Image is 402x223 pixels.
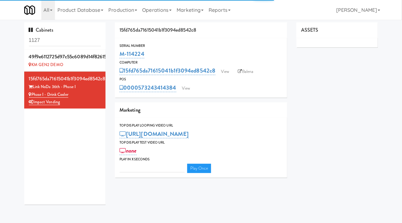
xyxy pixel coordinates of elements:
a: Impact Vending [29,99,60,105]
span: ASSETS [301,26,318,33]
a: Phase I - Drink Cooler [29,91,68,98]
a: Play Once [187,164,211,173]
div: Computer [120,60,282,66]
div: Play in X seconds [120,156,282,163]
div: 49f9e6112725d97c55c6089d14f82615 [29,52,101,61]
a: 15fd765da71615041b1f3094ed8542c8 [120,66,215,75]
div: Top Display Test Video Url [120,140,282,146]
li: 15fd765da71615041b1f3094ed8542c8Link NoDa 36th - Phase I Phase I - Drink CoolerImpact Vending [24,72,106,109]
img: Micromart [24,5,35,16]
a: [URL][DOMAIN_NAME] [120,130,189,138]
a: View [218,67,232,76]
a: 0000573243414384 [120,83,176,92]
a: Balena [235,67,257,76]
div: 15fd765da71615041b1f3094ed8542c8 [29,74,101,83]
a: KM GEN2 DEMO [29,62,63,68]
a: none [120,146,137,155]
span: Marketing [120,106,140,114]
span: Cabinets [29,26,54,33]
div: POS [120,76,282,83]
a: View [179,84,193,93]
div: Link NoDa 36th - Phase I [29,83,101,91]
div: 15fd765da71615041b1f3094ed8542c8 [115,22,287,38]
li: 49f9e6112725d97c55c6089d14f82615 KM GEN2 DEMO [24,50,106,72]
div: Serial Number [120,43,282,49]
input: Search cabinets [29,35,101,46]
div: Top Display Looping Video Url [120,123,282,129]
a: M-114224 [120,50,144,58]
